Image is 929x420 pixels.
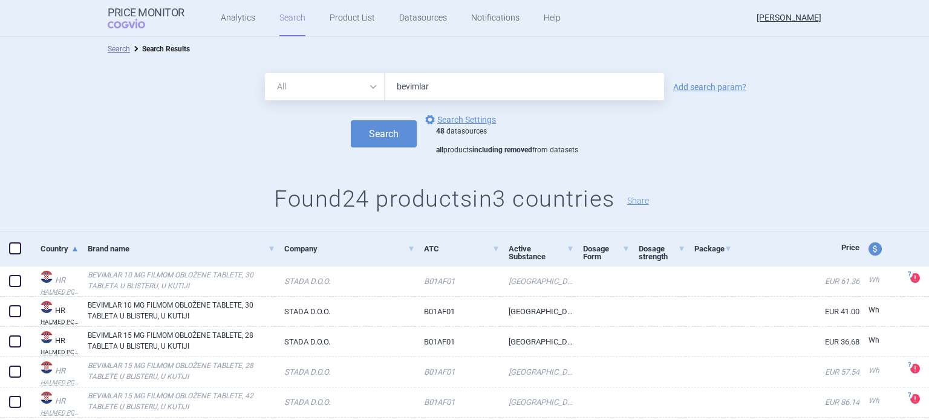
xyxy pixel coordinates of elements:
[500,357,574,387] a: [GEOGRAPHIC_DATA]
[673,83,746,91] a: Add search param?
[284,234,414,263] a: Company
[415,387,500,417] a: B01AF01
[88,300,275,321] a: BEVIMLAR 10 MG FILMOM OBLOŽENE TABLETE, 30 TABLETA U BLISTERU, U KUTIJI
[275,267,414,296] a: STADA D.O.O.
[31,270,79,295] a: HRHRHALMED PCL SUMMARY
[732,297,859,326] a: EUR 41.00
[436,127,445,135] strong: 48
[583,234,630,271] a: Dosage Form
[41,410,79,416] abbr: HALMED PCL SUMMARY — List of medicines with an established maximum wholesale price published by t...
[130,43,190,55] li: Search Results
[31,390,79,416] a: HRHRHALMED PCL SUMMARY
[732,357,859,387] a: EUR 57.54
[732,267,859,296] a: EUR 61.36
[41,301,53,313] img: Croatia
[88,360,275,382] a: BEVIMLAR 15 MG FILMOM OBLOŽENE TABLETE, 28 TABLETE U BLISTERU, U KUTIJI
[859,392,904,410] a: Wh
[910,364,925,373] a: ?
[415,297,500,326] a: B01AF01
[31,360,79,386] a: HRHRHALMED PCL SUMMARY
[423,112,496,127] a: Search Settings
[509,234,574,271] a: Active Substance
[639,234,685,271] a: Dosage strength
[275,327,414,357] a: STADA D.O.O.
[108,45,130,53] a: Search
[108,7,184,30] a: Price MonitorCOGVIO
[869,336,879,344] span: Wholesale price without VAT
[436,146,443,154] strong: all
[472,146,532,154] strong: including removed
[88,234,275,263] a: Brand name
[859,362,904,380] a: Wh
[436,127,578,155] div: datasources products from datasets
[869,366,879,375] span: Wholesale price without VAT
[869,306,879,314] span: Wholesale price without VAT
[41,319,79,325] abbr: HALMED PCL SUMMARY — List of medicines with an established maximum wholesale price published by t...
[41,392,53,404] img: Croatia
[41,271,53,283] img: Croatia
[694,234,732,263] a: Package
[88,390,275,412] a: BEVIMLAR 15 MG FILMOM OBLOŽENE TABLETE, 42 TABLETE U BLISTERU, U KUTIJI
[415,327,500,357] a: B01AF01
[275,357,414,387] a: STADA D.O.O.
[41,234,79,263] a: Country
[108,43,130,55] li: Search
[905,392,913,399] span: ?
[108,7,184,19] strong: Price Monitor
[500,297,574,326] a: [GEOGRAPHIC_DATA]
[275,297,414,326] a: STADA D.O.O.
[142,45,190,53] strong: Search Results
[627,196,649,205] button: Share
[41,380,79,386] abbr: HALMED PCL SUMMARY — List of medicines with an established maximum wholesale price published by t...
[108,19,162,28] span: COGVIO
[275,387,414,417] a: STADA D.O.O.
[500,387,574,417] a: [GEOGRAPHIC_DATA]
[31,300,79,325] a: HRHRHALMED PCL SUMMARY
[905,361,913,369] span: ?
[841,243,859,252] span: Price
[41,361,53,373] img: Croatia
[41,331,53,343] img: Croatia
[869,396,879,405] span: Wholesale price without VAT
[415,267,500,296] a: B01AF01
[41,349,79,355] abbr: HALMED PCL SUMMARY — List of medicines with an established maximum wholesale price published by t...
[88,330,275,352] a: BEVIMLAR 15 MG FILMOM OBLOŽENE TABLETE, 28 TABLETA U BLISTERU, U KUTIJI
[424,234,500,263] a: ATC
[500,267,574,296] a: [GEOGRAPHIC_DATA]
[859,271,904,289] a: Wh
[910,394,925,404] a: ?
[910,273,925,283] a: ?
[500,327,574,357] a: [GEOGRAPHIC_DATA]
[905,271,913,278] span: ?
[859,332,904,350] a: Wh
[351,120,417,147] button: Search
[88,270,275,291] a: BEVIMLAR 10 MG FILMOM OBLOŽENE TABLETE, 30 TABLETA U BLISTERU, U KUTIJI
[732,327,859,357] a: EUR 36.68
[732,387,859,417] a: EUR 86.14
[31,330,79,355] a: HRHRHALMED PCL SUMMARY
[415,357,500,387] a: B01AF01
[869,276,879,284] span: Wholesale price without VAT
[41,289,79,295] abbr: HALMED PCL SUMMARY — List of medicines with an established maximum wholesale price published by t...
[859,302,904,320] a: Wh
